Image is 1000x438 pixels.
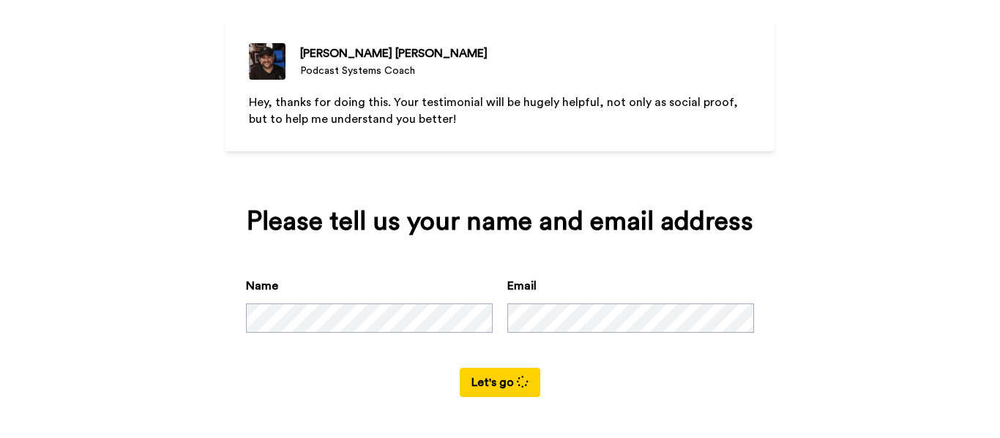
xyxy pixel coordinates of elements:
[300,64,488,78] div: Podcast Systems Coach
[300,45,488,62] div: [PERSON_NAME] [PERSON_NAME]
[249,43,286,80] img: Podcast Systems Coach
[246,277,278,295] label: Name
[460,368,540,397] button: Let's go
[249,97,741,125] span: Hey, thanks for doing this. Your testimonial will be hugely helpful, not only as social proof, bu...
[507,277,537,295] label: Email
[246,207,754,236] div: Please tell us your name and email address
